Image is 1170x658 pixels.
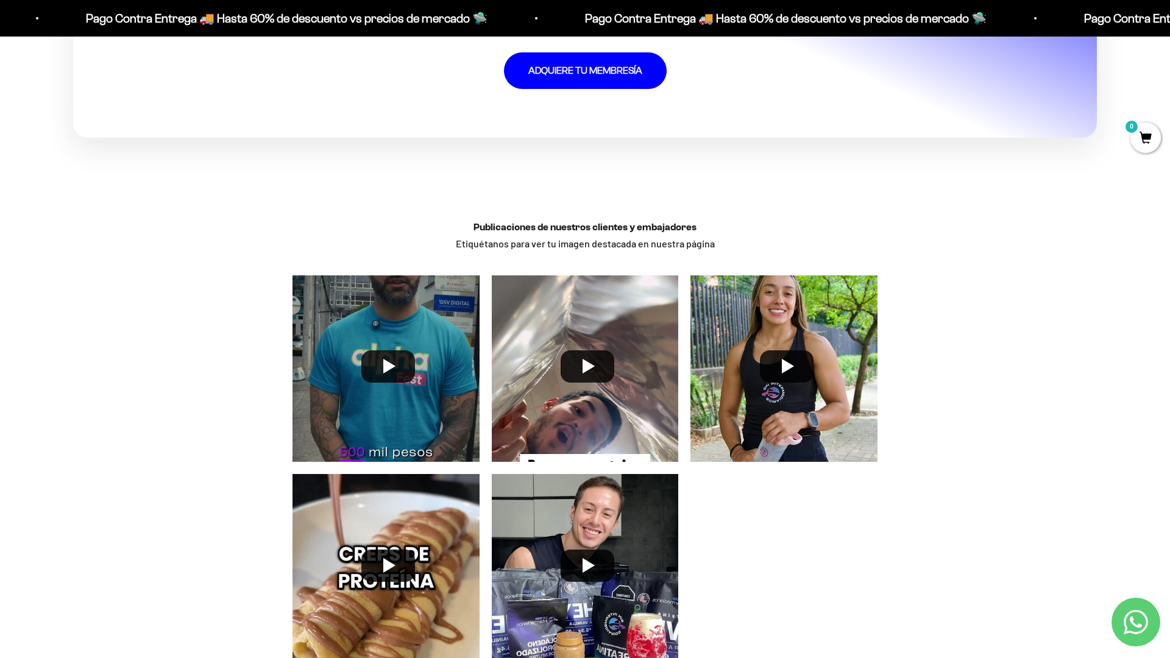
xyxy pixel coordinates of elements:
[1124,119,1139,134] mark: 0
[286,269,486,469] img: User picture
[577,9,979,28] p: Pago Contra Entrega 🚚 Hasta 60% de descuento vs precios de mercado 🛸
[78,9,480,28] p: Pago Contra Entrega 🚚 Hasta 60% de descuento vs precios de mercado 🛸
[504,52,667,89] a: ADQUIERE TU MEMBRESÍA
[486,269,685,469] img: User picture
[1130,132,1161,146] a: 0
[280,208,890,263] div: Etiquétanos para ver tu imagen destacada en nuestra página
[292,221,877,234] h3: Publicaciones de nuestros clientes y embajadores
[684,269,884,469] img: User picture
